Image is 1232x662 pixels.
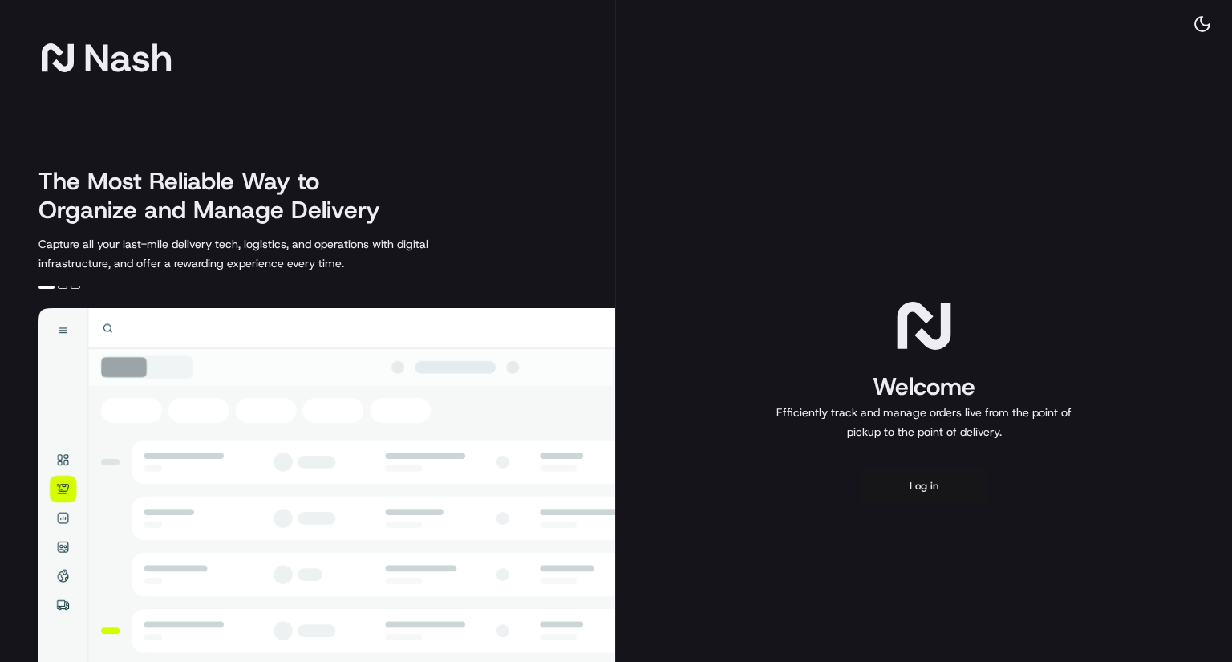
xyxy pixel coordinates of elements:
h2: The Most Reliable Way to Organize and Manage Delivery [38,167,398,225]
button: Log in [860,467,988,506]
span: Nash [83,42,172,74]
p: Capture all your last-mile delivery tech, logistics, and operations with digital infrastructure, ... [38,234,500,273]
h1: Welcome [770,371,1078,403]
p: Efficiently track and manage orders live from the point of pickup to the point of delivery. [770,403,1078,441]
